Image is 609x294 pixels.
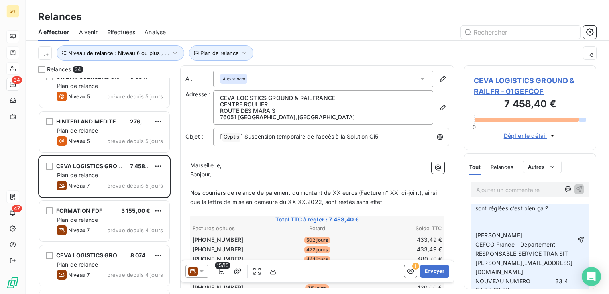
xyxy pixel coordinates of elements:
[193,284,243,292] span: [PHONE_NUMBER]
[461,26,580,39] input: Rechercher
[474,75,586,97] span: CEVA LOGISTICS GROUND & RAILFR - 01GEFCOF
[305,284,329,292] span: 76 jours
[222,133,240,142] span: Gyptis
[68,182,90,189] span: Niveau 7
[523,161,562,173] button: Autres
[215,262,230,269] span: 15/15
[189,45,253,61] button: Plan de relance
[68,138,90,144] span: Niveau 5
[193,245,243,253] span: [PHONE_NUMBER]
[185,133,203,140] span: Objet :
[38,10,81,24] h3: Relances
[57,172,98,178] span: Plan de relance
[469,164,481,170] span: Tout
[57,261,98,268] span: Plan de relance
[12,76,22,84] span: 34
[420,265,449,278] button: Envoyer
[360,235,442,244] td: 433,49 €
[38,28,69,36] span: À effectuer
[582,267,601,286] div: Open Intercom Messenger
[360,224,442,233] th: Solde TTC
[304,246,330,253] span: 472 jours
[57,82,98,89] span: Plan de relance
[12,205,22,212] span: 47
[107,28,136,36] span: Effectuées
[193,255,243,263] span: [PHONE_NUMBER]
[304,237,330,244] span: 502 jours
[200,50,239,56] span: Plan de relance
[68,50,169,56] span: Niveau de relance : Niveau 6 ou plus , ...
[56,252,157,259] span: CEVA LOGISTICS GROUND AND RAIL
[73,66,83,73] span: 34
[107,182,163,189] span: prévue depuis 5 jours
[360,283,442,292] td: 420,00 €
[38,78,171,294] div: grid
[57,45,184,61] button: Niveau de relance : Niveau 6 ou plus , ...
[57,127,98,134] span: Plan de relance
[473,124,476,130] span: 0
[491,164,513,170] span: Relances
[130,252,160,259] span: 8 074,80 €
[220,95,426,101] p: CEVA LOGISTICS GROUND & RAILFRANCE
[185,75,213,83] label: À :
[130,118,155,125] span: 276,00 €
[193,236,243,244] span: [PHONE_NUMBER]
[190,162,222,169] span: Marseille le,
[191,216,443,223] span: Total TTC à régler : 7 458,40 €
[304,256,330,263] span: 441 jours
[145,28,166,36] span: Analyse
[56,118,139,125] span: HINTERLAND MEDITERRANEE
[276,224,359,233] th: Retard
[68,272,90,278] span: Niveau 7
[220,101,426,108] p: CENTRE ROULIER
[130,163,160,169] span: 7 458,40 €
[56,163,155,169] span: CEVA LOGISTICS GROUND & RAILFR
[501,131,559,140] button: Déplier le détail
[220,133,222,140] span: [
[107,272,163,278] span: prévue depuis 4 jours
[474,97,586,113] h3: 7 458,40 €
[360,245,442,254] td: 433,49 €
[6,276,19,289] img: Logo LeanPay
[107,227,163,233] span: prévue depuis 4 jours
[56,207,102,214] span: FORMATION FDF
[79,28,98,36] span: À venir
[222,76,245,82] em: Aucun nom
[121,207,151,214] span: 3 155,00 €
[220,108,426,114] p: ROUTE DES MARAIS
[192,224,275,233] th: Factures échues
[220,114,426,120] p: 76051 [GEOGRAPHIC_DATA] , [GEOGRAPHIC_DATA]
[190,171,211,178] span: Bonjour,
[6,5,19,18] div: GY
[190,189,438,205] span: Nos courriers de relance de paiement du montant de XX euros (Facture n° XX, ci-joint), ainsi que ...
[47,65,71,73] span: Relances
[107,138,163,144] span: prévue depuis 5 jours
[68,93,90,100] span: Niveau 5
[504,131,547,140] span: Déplier le détail
[360,255,442,263] td: 480,70 €
[57,216,98,223] span: Plan de relance
[185,91,210,98] span: Adresse :
[107,93,163,100] span: prévue depuis 5 jours
[241,133,378,140] span: ] Suspension temporaire de l’accès à la Solution Ci5
[68,227,90,233] span: Niveau 7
